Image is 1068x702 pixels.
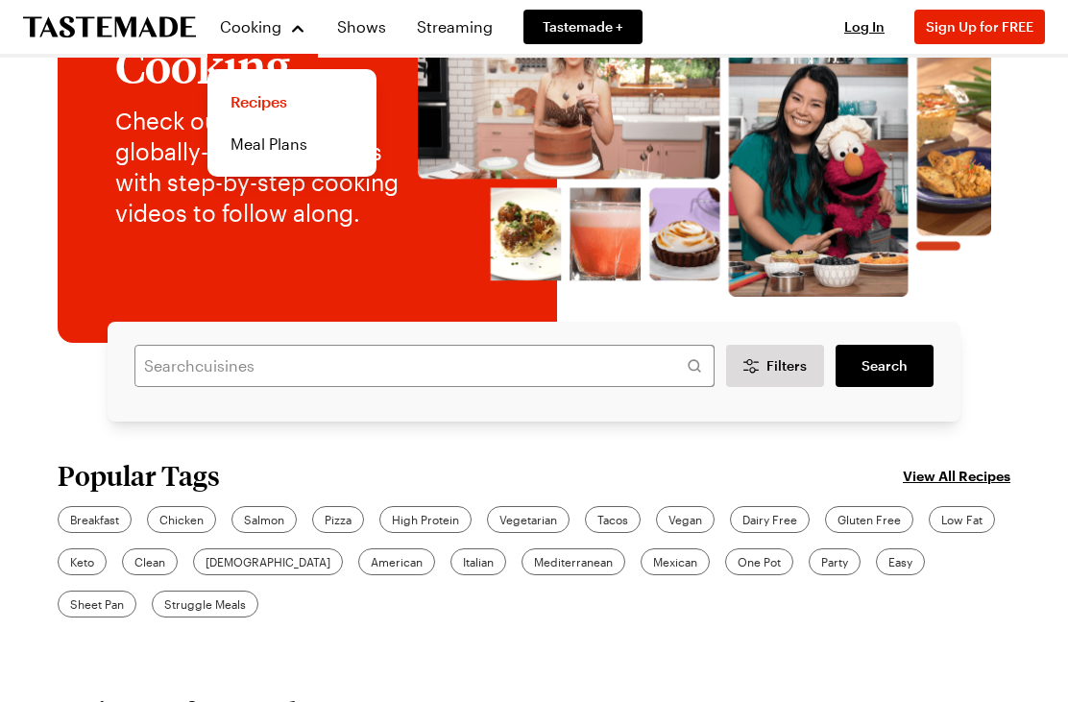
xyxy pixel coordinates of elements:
[463,553,494,570] span: Italian
[159,511,204,528] span: Chicken
[766,356,807,375] span: Filters
[826,17,903,36] button: Log In
[668,511,702,528] span: Vegan
[825,506,913,533] a: Gluten Free
[914,10,1045,44] button: Sign Up for FREE
[58,548,107,575] a: Keto
[653,553,697,570] span: Mexican
[70,553,94,570] span: Keto
[325,511,352,528] span: Pizza
[219,8,306,46] button: Cooking
[244,511,284,528] span: Salmon
[58,506,132,533] a: Breakfast
[534,553,613,570] span: Mediterranean
[876,548,925,575] a: Easy
[219,81,365,123] a: Recipes
[903,465,1010,486] a: View All Recipes
[147,506,216,533] a: Chicken
[206,553,330,570] span: [DEMOGRAPHIC_DATA]
[641,548,710,575] a: Mexican
[58,591,136,617] a: Sheet Pan
[450,548,506,575] a: Italian
[543,17,623,36] span: Tastemade +
[219,123,365,165] a: Meal Plans
[836,345,934,387] a: filters
[312,506,364,533] a: Pizza
[487,506,570,533] a: Vegetarian
[152,591,258,617] a: Struggle Meals
[392,511,459,528] span: High Protein
[70,511,119,528] span: Breakfast
[730,506,810,533] a: Dairy Free
[742,511,797,528] span: Dairy Free
[499,511,557,528] span: Vegetarian
[358,548,435,575] a: American
[164,595,246,613] span: Struggle Meals
[115,106,399,229] p: Check out 12,000+ globally-inspired recipes with step-by-step cooking videos to follow along.
[585,506,641,533] a: Tacos
[809,548,861,575] a: Party
[134,553,165,570] span: Clean
[522,548,625,575] a: Mediterranean
[888,553,912,570] span: Easy
[231,506,297,533] a: Salmon
[371,553,423,570] span: American
[597,511,628,528] span: Tacos
[862,356,908,375] span: Search
[656,506,715,533] a: Vegan
[844,18,885,35] span: Log In
[70,595,124,613] span: Sheet Pan
[738,553,781,570] span: One Pot
[58,460,220,491] h2: Popular Tags
[929,506,995,533] a: Low Fat
[926,18,1033,35] span: Sign Up for FREE
[122,548,178,575] a: Clean
[837,511,901,528] span: Gluten Free
[379,506,472,533] a: High Protein
[726,345,824,387] button: Desktop filters
[23,16,196,38] a: To Tastemade Home Page
[941,511,983,528] span: Low Fat
[220,17,281,36] span: Cooking
[725,548,793,575] a: One Pot
[523,10,643,44] a: Tastemade +
[193,548,343,575] a: [DEMOGRAPHIC_DATA]
[115,40,399,90] h1: Cooking
[821,553,848,570] span: Party
[207,69,376,177] div: Cooking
